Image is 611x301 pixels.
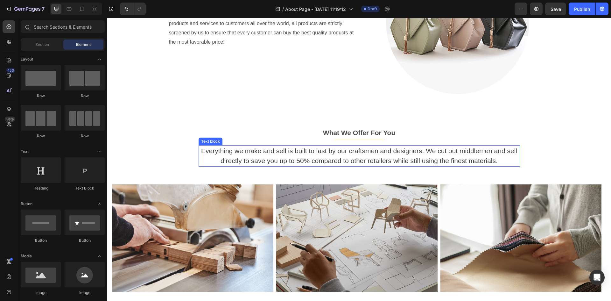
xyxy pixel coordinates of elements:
[5,167,166,274] img: Alt Image
[5,117,15,122] div: Beta
[21,185,61,191] div: Heading
[62,110,442,120] p: What We Offer For You
[368,6,377,12] span: Draft
[65,93,105,99] div: Row
[333,167,494,274] img: Alt Image
[21,93,61,99] div: Row
[107,18,611,301] iframe: Design area
[35,42,49,47] span: Section
[6,68,15,73] div: 450
[21,56,33,62] span: Layout
[65,238,105,243] div: Button
[93,121,114,126] div: Text block
[21,133,61,139] div: Row
[95,199,105,209] span: Toggle open
[574,6,590,12] div: Publish
[65,133,105,139] div: Row
[21,253,32,259] span: Media
[21,20,105,33] input: Search Sections & Elements
[545,3,566,15] button: Save
[76,42,91,47] span: Element
[589,270,605,285] div: Open Intercom Messenger
[61,109,443,121] div: Rich Text Editor. Editing area: main
[569,3,595,15] button: Publish
[551,6,561,12] span: Save
[21,290,61,296] div: Image
[95,54,105,64] span: Toggle open
[282,6,284,12] span: /
[95,251,105,261] span: Toggle open
[21,238,61,243] div: Button
[65,290,105,296] div: Image
[95,147,105,157] span: Toggle open
[92,128,412,148] p: Everything we make and sell is built to last by our craftsmen and designers. We cut out middlemen...
[3,3,47,15] button: 7
[169,167,330,274] img: Alt Image
[21,201,32,207] span: Button
[65,185,105,191] div: Text Block
[285,6,346,12] span: About Page - [DATE] 11:19:12
[21,149,29,154] span: Text
[42,5,45,13] p: 7
[120,3,146,15] div: Undo/Redo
